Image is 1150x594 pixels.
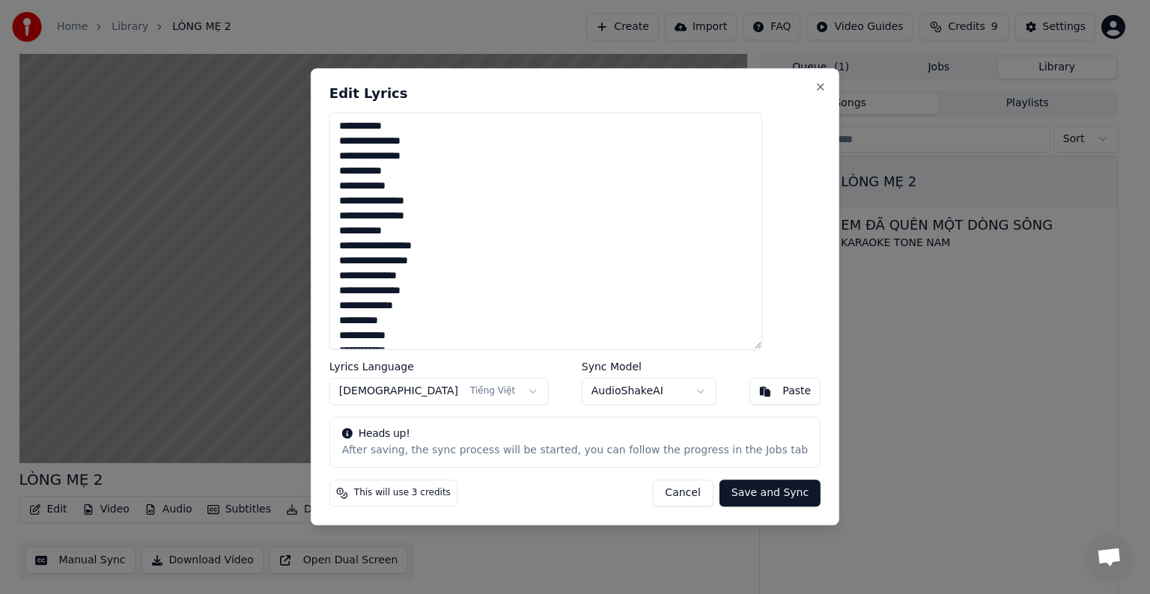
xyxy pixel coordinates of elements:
button: Save and Sync [719,480,821,507]
div: Heads up! [342,427,808,442]
button: Cancel [652,480,713,507]
div: Paste [782,385,811,399]
h2: Edit Lyrics [329,87,821,100]
div: After saving, the sync process will be started, you can follow the progress in the Jobs tab [342,444,808,459]
label: Sync Model [582,362,717,373]
label: Lyrics Language [329,362,549,373]
span: This will use 3 credits [354,488,451,500]
button: Paste [749,379,821,405]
